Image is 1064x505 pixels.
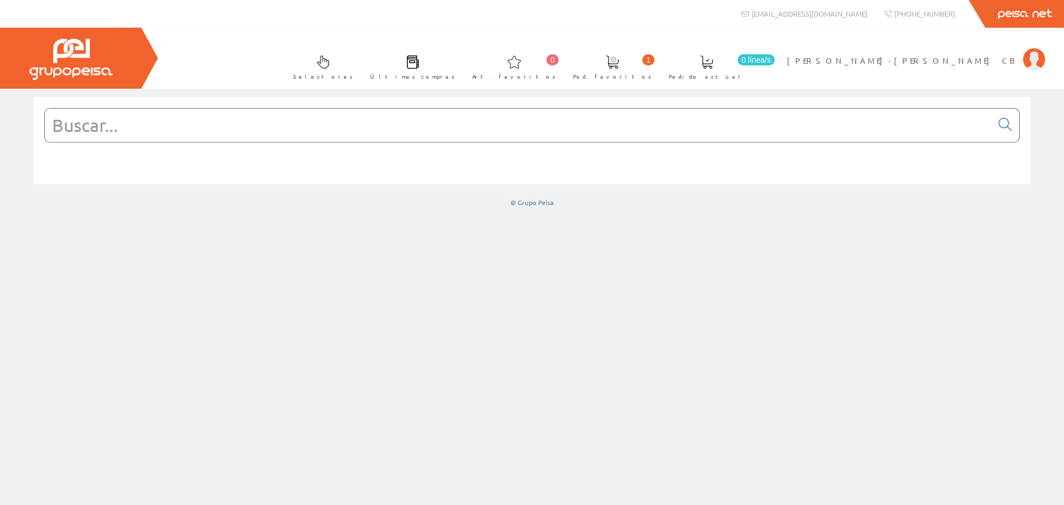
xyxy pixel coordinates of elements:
div: © Grupo Peisa [33,198,1031,207]
span: Últimas compras [370,71,455,82]
span: Art. favoritos [472,71,556,82]
span: 0 línea/s [738,54,775,65]
span: Selectores [293,71,353,82]
span: [PHONE_NUMBER] [894,9,955,18]
span: Ped. favoritos [573,71,652,82]
input: Buscar... [45,109,992,142]
a: Selectores [282,46,359,86]
span: Pedido actual [669,71,744,82]
a: Últimas compras [359,46,461,86]
span: [PERSON_NAME]-[PERSON_NAME] CB [787,55,1017,66]
a: 1 Ped. favoritos [562,46,657,86]
img: Grupo Peisa [29,39,112,80]
span: 1 [642,54,654,65]
a: [PERSON_NAME]-[PERSON_NAME] CB [787,46,1045,57]
span: 0 [546,54,559,65]
span: [EMAIL_ADDRESS][DOMAIN_NAME] [751,9,867,18]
